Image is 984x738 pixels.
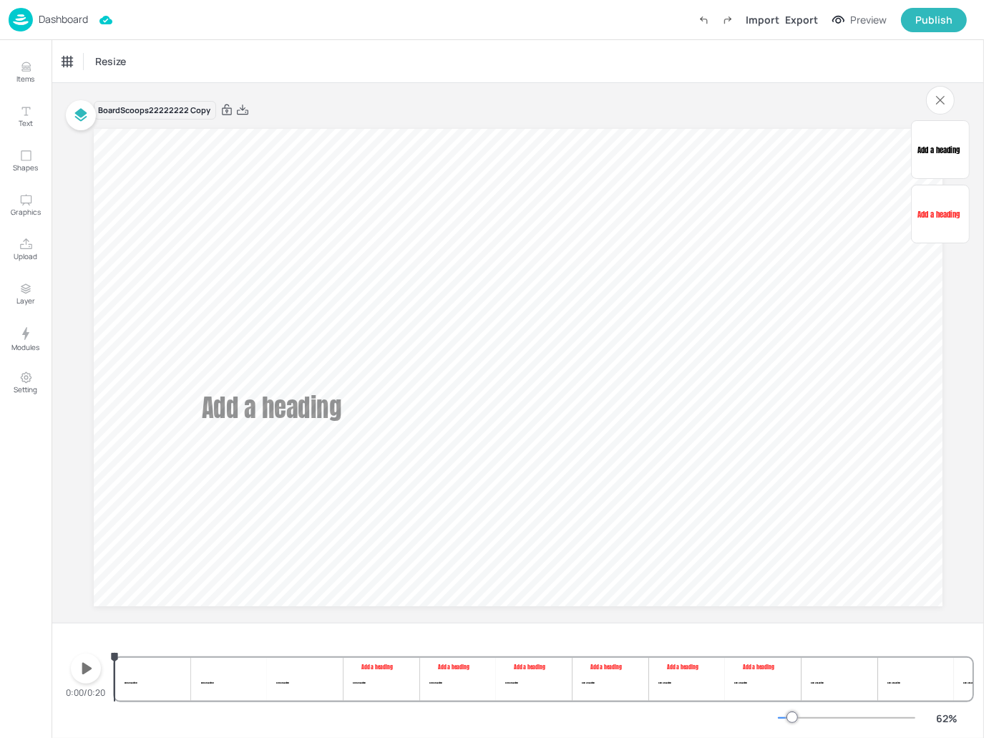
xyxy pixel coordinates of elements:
span: Add a heading [506,681,519,685]
label: Redo (Ctrl + Y) [716,8,740,32]
p: Dashboard [39,14,88,24]
span: Add a heading [200,681,213,685]
button: Publish [901,8,967,32]
span: Add a heading [887,681,900,685]
span: Add a heading [917,208,960,220]
div: Publish [915,12,953,28]
span: Add a heading [667,663,698,671]
span: Add a heading [658,681,671,685]
span: Add a heading [514,663,545,671]
span: Add a heading [735,681,748,685]
div: 62 % [930,711,964,726]
span: Add a heading [125,681,137,685]
label: Undo (Ctrl + Z) [691,8,716,32]
div: Export [785,12,818,27]
div: Board Scoops22222222 Copy [94,101,216,120]
span: Add a heading [590,663,621,671]
div: 0:00/0:20 [67,686,106,699]
svg: 0.00s [109,651,120,663]
span: Add a heading [361,663,392,671]
span: Resize [92,54,129,69]
div: Import [746,12,779,27]
div: Preview [850,12,887,28]
span: Add a heading [811,681,824,685]
span: Add a heading [429,681,442,685]
span: Add a heading [743,663,774,671]
img: logo-86c26b7e.jpg [9,8,33,31]
span: Add a heading [354,681,366,685]
span: Add a heading [917,144,960,155]
button: Preview [824,9,895,31]
span: Add a heading [582,681,595,685]
span: Add a heading [201,389,341,426]
span: Add a heading [277,681,290,685]
span: Add a heading [438,663,469,671]
span: Add a heading [964,681,977,685]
